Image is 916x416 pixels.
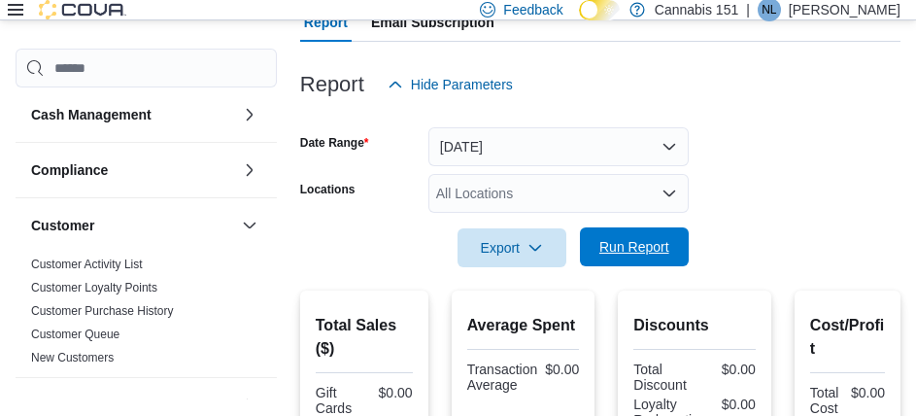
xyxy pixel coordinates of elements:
h3: Customer [31,216,94,235]
a: Customer Queue [31,328,119,341]
span: Run Report [599,237,669,257]
button: Customer [238,214,261,237]
div: $0.00 [368,385,413,400]
button: Compliance [238,158,261,182]
span: Export [469,228,555,267]
h3: Discounts & Promotions [31,396,189,415]
h2: Total Sales ($) [316,314,413,361]
label: Date Range [300,135,369,151]
a: Customer Loyalty Points [31,281,157,295]
div: $0.00 [698,362,756,377]
h2: Discounts [633,314,756,337]
div: $0.00 [545,362,579,377]
span: Customer Purchase History [31,303,174,319]
h2: Average Spent [467,314,580,337]
a: Customer Activity List [31,258,143,271]
h3: Cash Management [31,105,152,124]
div: Transaction Average [467,362,538,393]
label: Locations [300,182,356,197]
span: Customer Queue [31,327,119,342]
a: New Customers [31,351,114,364]
div: $0.00 [722,397,756,412]
div: Total Cost [810,385,843,416]
span: Customer Loyalty Points [31,280,157,295]
div: Customer [16,253,277,377]
h3: Compliance [31,160,108,180]
button: Export [458,228,566,267]
span: Report [304,3,348,42]
span: Customer Activity List [31,257,143,272]
div: Gift Cards [316,385,360,416]
button: Run Report [580,227,689,266]
a: Customer Purchase History [31,304,174,318]
h2: Cost/Profit [810,314,885,361]
span: Hide Parameters [411,75,513,94]
span: Dark Mode [579,20,580,21]
h3: Report [300,73,364,96]
button: Open list of options [662,186,677,201]
button: [DATE] [428,127,689,166]
div: $0.00 [851,385,885,400]
span: Email Subscription [371,3,494,42]
button: Cash Management [31,105,234,124]
button: Compliance [31,160,234,180]
button: Discounts & Promotions [31,396,234,415]
div: Total Discount [633,362,691,393]
button: Hide Parameters [380,65,521,104]
button: Cash Management [238,103,261,126]
button: Customer [31,216,234,235]
span: New Customers [31,350,114,365]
